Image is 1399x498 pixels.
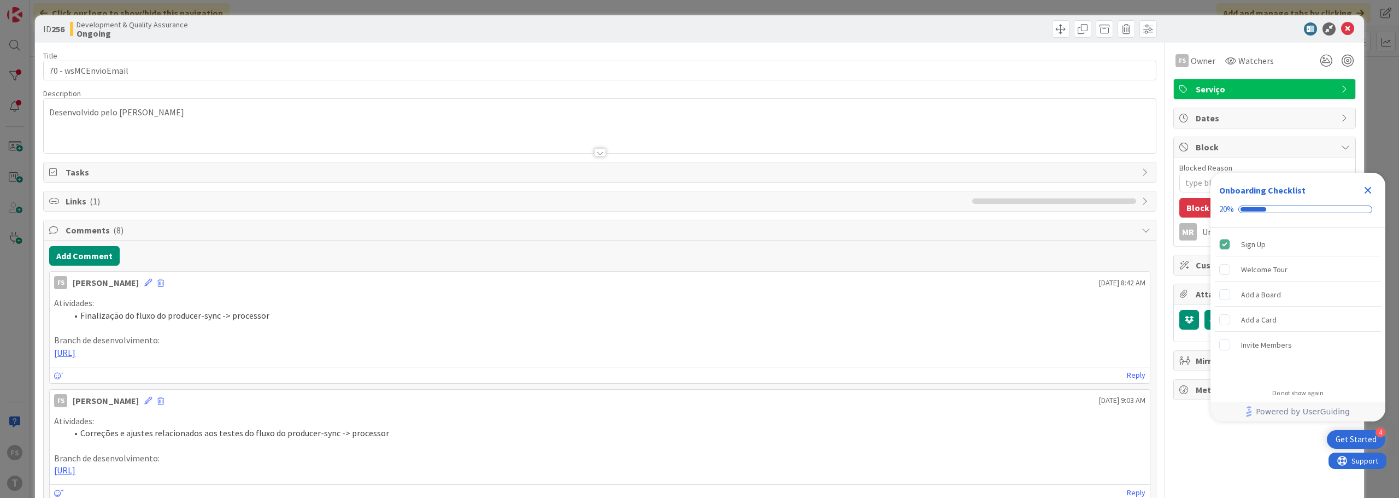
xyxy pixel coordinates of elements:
[43,61,1156,80] input: type card name here...
[49,246,120,266] button: Add Comment
[73,394,139,407] div: [PERSON_NAME]
[51,24,64,34] b: 256
[1179,198,1216,218] button: Block
[1219,204,1377,214] div: Checklist progress: 20%
[66,224,1136,237] span: Comments
[43,51,57,61] label: Title
[1219,204,1234,214] div: 20%
[1179,223,1197,241] div: MR
[1241,238,1266,251] div: Sign Up
[1099,277,1145,289] span: [DATE] 8:42 AM
[1241,263,1288,276] div: Welcome Tour
[1215,257,1381,282] div: Welcome Tour is incomplete.
[54,276,67,289] div: FS
[1175,54,1189,67] div: FS
[1210,173,1385,421] div: Checklist Container
[1376,427,1385,437] div: 4
[54,334,1145,347] p: Branch de desenvolvimento:
[1196,112,1336,125] span: Dates
[1127,368,1145,382] a: Reply
[90,196,100,207] span: ( 1 )
[43,89,81,98] span: Description
[67,427,1145,440] li: Correções e ajustes relacionados aos testes do fluxo do producer-sync -> processor
[1196,83,1336,96] span: Serviço
[43,22,64,36] span: ID
[1215,333,1381,357] div: Invite Members is incomplete.
[1196,354,1336,367] span: Mirrors
[66,195,967,208] span: Links
[54,415,1145,427] p: Atividades:
[54,452,1145,465] p: Branch de desenvolvimento:
[113,225,124,236] span: ( 8 )
[49,106,1150,119] p: Desenvolvido pelo [PERSON_NAME]
[54,347,75,358] a: [URL]
[1210,402,1385,421] div: Footer
[77,29,188,38] b: Ongoing
[1216,402,1380,421] a: Powered by UserGuiding
[73,276,139,289] div: [PERSON_NAME]
[1179,163,1232,173] label: Blocked Reason
[1196,140,1336,154] span: Block
[1272,389,1324,397] div: Do not show again
[1241,288,1281,301] div: Add a Board
[67,309,1145,322] li: Finalização do fluxo do producer-sync -> processor
[77,20,188,29] span: Development & Quality Assurance
[54,465,75,476] a: [URL]
[1256,405,1350,418] span: Powered by UserGuiding
[1202,227,1350,237] div: Unblocked by [PERSON_NAME]
[1099,395,1145,406] span: [DATE] 9:03 AM
[1210,228,1385,382] div: Checklist items
[1196,288,1336,301] span: Attachments
[1191,54,1215,67] span: Owner
[1219,184,1306,197] div: Onboarding Checklist
[66,166,1136,179] span: Tasks
[1196,383,1336,396] span: Metrics
[1238,54,1274,67] span: Watchers
[54,394,67,407] div: FS
[1359,181,1377,199] div: Close Checklist
[1196,259,1336,272] span: Custom Fields
[1327,430,1385,449] div: Open Get Started checklist, remaining modules: 4
[1215,232,1381,256] div: Sign Up is complete.
[54,297,1145,309] p: Atividades:
[1336,434,1377,445] div: Get Started
[1241,313,1277,326] div: Add a Card
[1215,283,1381,307] div: Add a Board is incomplete.
[1215,308,1381,332] div: Add a Card is incomplete.
[1241,338,1292,351] div: Invite Members
[23,2,50,15] span: Support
